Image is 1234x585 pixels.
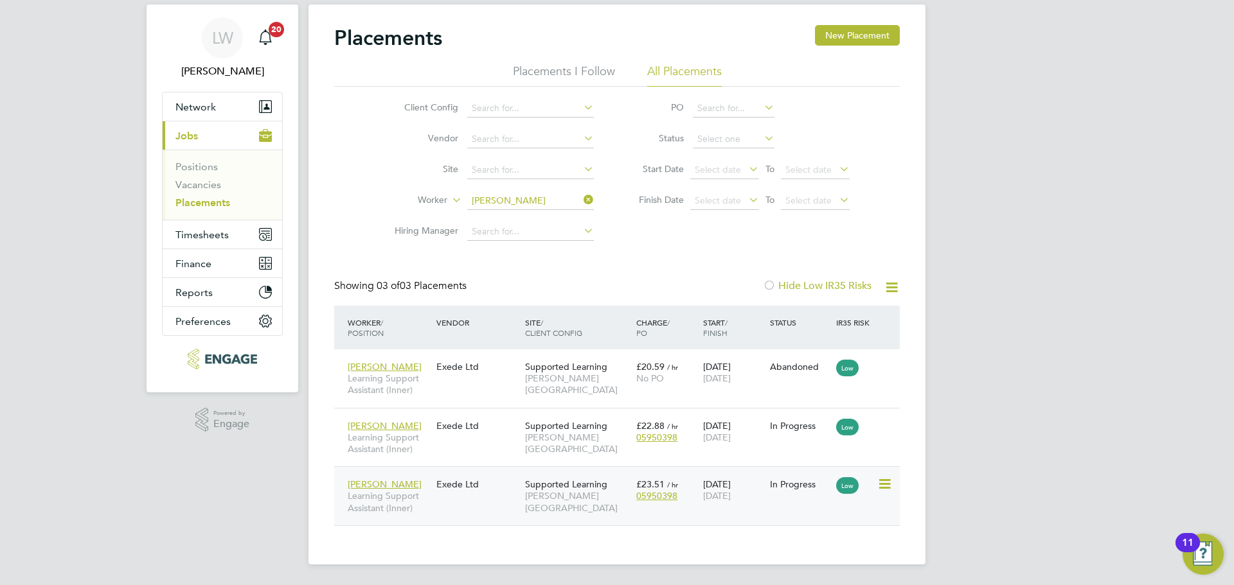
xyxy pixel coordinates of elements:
[163,307,282,335] button: Preferences
[667,421,678,431] span: / hr
[626,101,684,113] label: PO
[269,22,284,37] span: 20
[763,279,872,292] label: Hide Low IR35 Risks
[525,478,607,490] span: Supported Learning
[703,490,731,502] span: [DATE]
[348,432,430,455] span: Learning Support Assistant (Inner)
[175,179,221,191] a: Vacancies
[162,64,283,79] span: Lana Williams
[384,225,458,236] label: Hiring Manager
[163,121,282,150] button: Jobs
[195,408,250,432] a: Powered byEngage
[636,317,670,338] span: / PO
[348,372,430,396] span: Learning Support Assistant (Inner)
[525,490,630,513] span: [PERSON_NAME][GEOGRAPHIC_DATA]
[253,17,278,58] a: 20
[767,311,834,334] div: Status
[636,420,665,432] span: £22.88
[344,413,900,424] a: [PERSON_NAME]Learning Support Assistant (Inner)Exede LtdSupported Learning[PERSON_NAME][GEOGRAPHI...
[647,64,722,87] li: All Placements
[700,472,767,508] div: [DATE]
[467,100,594,118] input: Search for...
[833,311,877,334] div: IR35 Risk
[175,315,231,327] span: Preferences
[344,354,900,365] a: [PERSON_NAME]Learning Support Assistant (Inner)Exede LtdSupported Learning[PERSON_NAME][GEOGRAPHI...
[377,279,400,292] span: 03 of
[762,161,778,177] span: To
[636,432,677,443] span: 05950398
[467,223,594,241] input: Search for...
[1183,534,1224,575] button: Open Resource Center, 11 new notifications
[348,317,384,338] span: / Position
[467,130,594,148] input: Search for...
[525,420,607,432] span: Supported Learning
[433,414,522,438] div: Exede Ltd
[636,478,665,490] span: £23.51
[762,191,778,208] span: To
[770,478,830,490] div: In Progress
[770,420,830,432] div: In Progress
[334,25,442,51] h2: Placements
[344,311,433,344] div: Worker
[626,194,684,205] label: Finish Date
[522,311,633,344] div: Site
[348,478,422,490] span: [PERSON_NAME]
[695,164,741,175] span: Select date
[693,100,774,118] input: Search for...
[384,101,458,113] label: Client Config
[626,163,684,175] label: Start Date
[836,419,859,435] span: Low
[175,258,211,270] span: Finance
[163,249,282,277] button: Finance
[175,161,218,173] a: Positions
[162,349,283,369] a: Go to home page
[836,360,859,376] span: Low
[212,30,233,46] span: LW
[175,196,230,209] a: Placements
[667,362,678,372] span: / hr
[213,408,249,419] span: Powered by
[377,279,467,292] span: 03 Placements
[695,195,741,206] span: Select date
[626,132,684,144] label: Status
[433,311,522,334] div: Vendor
[700,354,767,390] div: [DATE]
[525,432,630,455] span: [PERSON_NAME][GEOGRAPHIC_DATA]
[163,220,282,249] button: Timesheets
[693,130,774,148] input: Select one
[815,25,900,46] button: New Placement
[162,17,283,79] a: LW[PERSON_NAME]
[785,164,832,175] span: Select date
[525,317,582,338] span: / Client Config
[433,472,522,496] div: Exede Ltd
[703,372,731,384] span: [DATE]
[348,420,422,432] span: [PERSON_NAME]
[334,279,469,293] div: Showing
[703,432,731,443] span: [DATE]
[175,286,213,299] span: Reports
[175,101,216,113] span: Network
[384,132,458,144] label: Vendor
[633,311,700,344] div: Charge
[636,490,677,502] span: 05950398
[467,161,594,179] input: Search for...
[213,419,249,430] span: Engage
[770,361,830,372] div: Abandoned
[667,480,678,489] span: / hr
[785,195,832,206] span: Select date
[163,278,282,306] button: Reports
[163,92,282,121] button: Network
[373,194,447,207] label: Worker
[513,64,615,87] li: Placements I Follow
[1182,543,1194,559] div: 11
[163,150,282,220] div: Jobs
[467,192,594,210] input: Search for...
[348,490,430,513] span: Learning Support Assistant (Inner)
[703,317,728,338] span: / Finish
[384,163,458,175] label: Site
[700,414,767,450] div: [DATE]
[344,471,900,482] a: [PERSON_NAME]Learning Support Assistant (Inner)Exede LtdSupported Learning[PERSON_NAME][GEOGRAPHI...
[175,130,198,142] span: Jobs
[188,349,256,369] img: xede-logo-retina.png
[433,354,522,379] div: Exede Ltd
